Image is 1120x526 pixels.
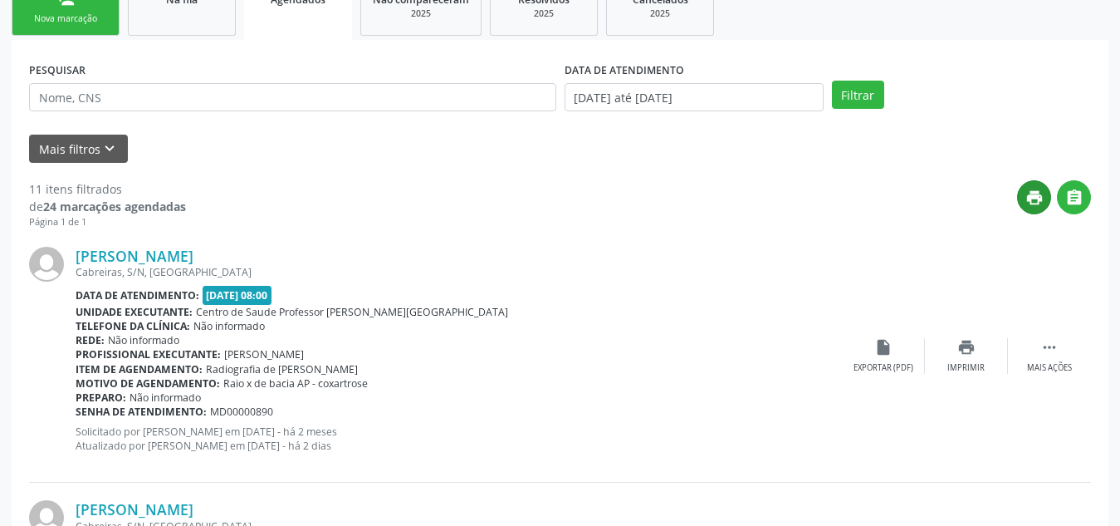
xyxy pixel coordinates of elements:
label: PESQUISAR [29,57,86,83]
b: Motivo de agendamento: [76,376,220,391]
i: print [1025,189,1044,207]
div: Imprimir [947,362,985,374]
input: Selecione um intervalo [565,83,824,111]
b: Profissional executante: [76,347,221,361]
button: Filtrar [832,81,884,109]
b: Telefone da clínica: [76,319,190,333]
button: print [1017,180,1051,214]
i: print [957,338,976,356]
a: [PERSON_NAME] [76,500,193,519]
span: Não informado [193,319,265,333]
div: Mais ações [1027,362,1072,374]
i:  [1065,189,1083,207]
button: Mais filtroskeyboard_arrow_down [29,135,128,164]
b: Preparo: [76,391,126,405]
div: Nova marcação [24,12,107,25]
label: DATA DE ATENDIMENTO [565,57,684,83]
div: 11 itens filtrados [29,180,186,198]
input: Nome, CNS [29,83,556,111]
div: de [29,198,186,215]
span: [PERSON_NAME] [224,347,304,361]
div: 2025 [373,7,469,20]
b: Item de agendamento: [76,362,203,376]
a: [PERSON_NAME] [76,247,193,265]
img: img [29,247,64,282]
button:  [1057,180,1091,214]
div: Cabreiras, S/N, [GEOGRAPHIC_DATA] [76,265,842,279]
span: [DATE] 08:00 [203,286,272,305]
div: 2025 [502,7,585,20]
div: Página 1 de 1 [29,215,186,229]
span: Não informado [108,333,179,347]
i:  [1040,338,1059,356]
span: Não informado [130,391,201,405]
span: Raio x de bacia AP - coxartrose [223,376,368,391]
b: Unidade executante: [76,305,193,319]
b: Rede: [76,333,105,347]
div: Exportar (PDF) [853,362,913,374]
b: Data de atendimento: [76,288,199,302]
b: Senha de atendimento: [76,405,207,419]
span: Centro de Saude Professor [PERSON_NAME][GEOGRAPHIC_DATA] [196,305,508,319]
i: insert_drive_file [874,338,893,356]
span: Radiografia de [PERSON_NAME] [206,362,358,376]
strong: 24 marcações agendadas [43,199,186,214]
i: keyboard_arrow_down [100,140,119,158]
p: Solicitado por [PERSON_NAME] em [DATE] - há 2 meses Atualizado por [PERSON_NAME] em [DATE] - há 2... [76,425,842,453]
div: 2025 [619,7,702,20]
span: MD00000890 [210,405,273,419]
